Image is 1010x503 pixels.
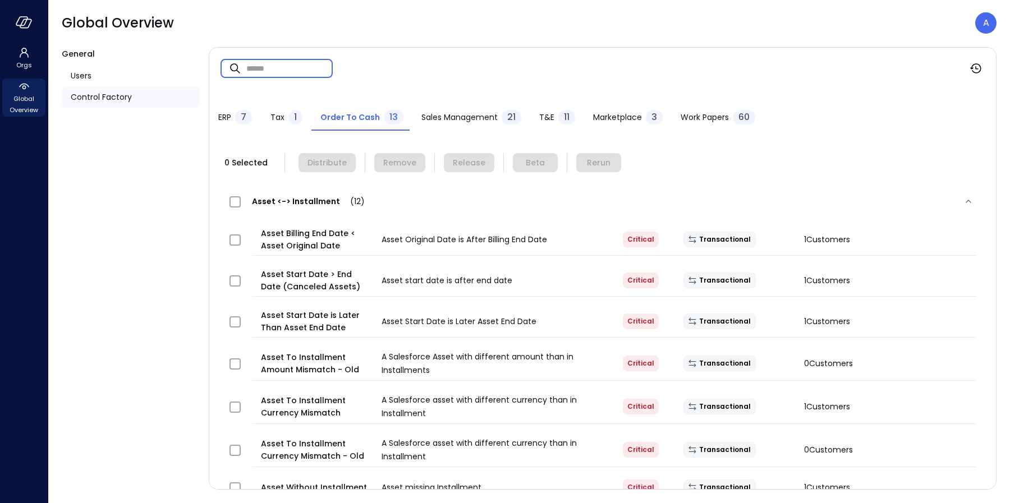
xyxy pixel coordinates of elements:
span: Sales Management [421,111,498,123]
span: (12) [340,196,365,207]
span: Asset Start Date is Later Than Asset End Date [261,309,373,334]
span: General [62,48,95,59]
span: Asset Original Date is After Billing End Date [382,234,547,245]
span: Global Overview [62,14,174,32]
span: Asset To Installment Currency Mismatch [261,394,373,419]
span: 1 Customers [804,275,850,286]
span: ERP [218,111,231,123]
div: Avi Brandwain [975,12,997,34]
span: 7 [241,110,246,123]
span: Asset <-> Installment [241,196,376,207]
div: Orgs [2,45,45,72]
span: Asset To Installment Amount Mismatch - Old [261,351,373,376]
span: 1 [294,110,297,123]
div: Asset <-> Installment(12) [221,183,985,219]
span: Order to Cash [320,111,380,123]
span: Control Factory [71,91,132,103]
span: 1 Customers [804,401,850,412]
span: Work Papers [681,111,729,123]
span: 0 Selected [221,156,271,169]
span: T&E [539,111,554,123]
span: Asset Start Date > End Date (Canceled Assets) [261,268,373,293]
span: 13 [389,110,398,123]
span: 1 Customers [804,316,850,327]
span: 11 [564,110,570,123]
a: Control Factory [62,86,200,108]
span: Asset To Installment Currency Mismatch - Old [261,437,373,462]
span: Tax [270,111,284,123]
span: Marketplace [593,111,642,123]
span: 60 [738,110,750,123]
span: 1 Customers [804,234,850,245]
span: A Salesforce Asset with different amount than in Installments [382,351,573,376]
div: Global Overview [2,79,45,117]
span: Global Overview [7,93,41,116]
span: 1 Customers [804,482,850,493]
span: A Salesforce asset with different currency than in Installment [382,437,577,462]
span: Asset Without Installment [261,481,373,493]
a: Users [62,65,200,86]
span: Orgs [16,59,32,71]
span: Asset Billing End Date < Asset Original Date [261,227,373,252]
span: A Salesforce asset with different currency than in Installment [382,394,577,419]
span: 0 Customers [804,444,853,455]
span: Asset Start Date is Later Asset End Date [382,316,536,327]
span: 0 Customers [804,358,853,369]
span: Asset missing Installment [382,482,481,493]
p: A [983,16,989,30]
span: 21 [507,110,516,123]
span: Asset start date is after end date [382,275,512,286]
span: Users [71,70,91,82]
span: 3 [651,110,657,123]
